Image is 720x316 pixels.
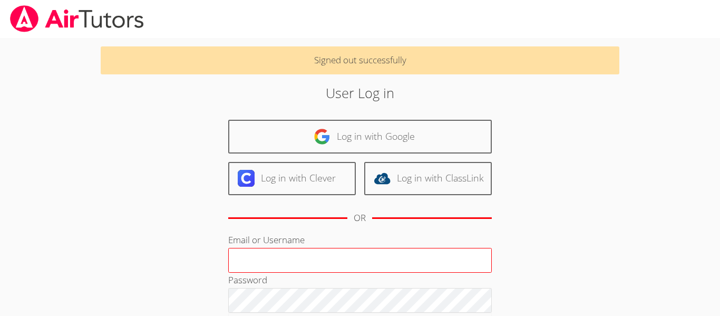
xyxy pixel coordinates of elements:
[364,162,492,195] a: Log in with ClassLink
[228,234,305,246] label: Email or Username
[238,170,255,187] img: clever-logo-6eab21bc6e7a338710f1a6ff85c0baf02591cd810cc4098c63d3a4b26e2feb20.svg
[228,274,267,286] label: Password
[228,162,356,195] a: Log in with Clever
[354,210,366,226] div: OR
[314,128,330,145] img: google-logo-50288ca7cdecda66e5e0955fdab243c47b7ad437acaf1139b6f446037453330a.svg
[101,46,619,74] p: Signed out successfully
[374,170,391,187] img: classlink-logo-d6bb404cc1216ec64c9a2012d9dc4662098be43eaf13dc465df04b49fa7ab582.svg
[9,5,145,32] img: airtutors_banner-c4298cdbf04f3fff15de1276eac7730deb9818008684d7c2e4769d2f7ddbe033.png
[228,120,492,153] a: Log in with Google
[166,83,554,103] h2: User Log in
